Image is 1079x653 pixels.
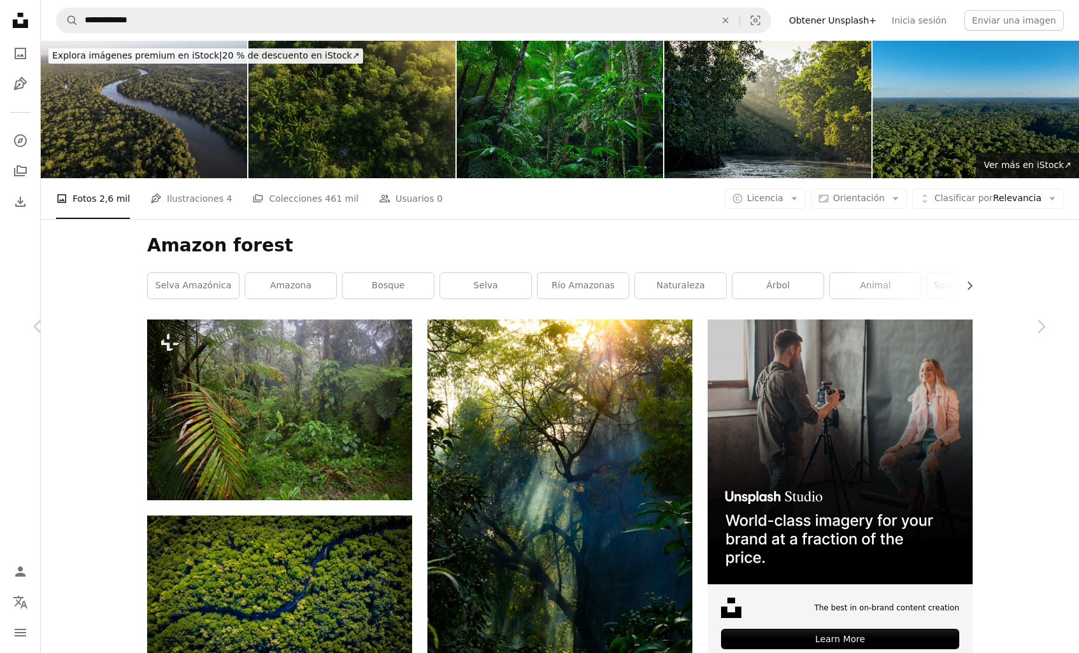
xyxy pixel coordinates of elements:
[147,319,412,500] img: Un exuberante bosque verde lleno de muchos árboles
[747,193,783,203] span: Licencia
[833,193,885,203] span: Orientación
[457,41,663,178] img: Bosque tropical del Amazonas
[976,153,1079,178] a: Ver más en iStock↗
[814,603,959,614] span: The best in on-brand content creation
[41,41,371,71] a: Explora imágenes premium en iStock|20 % de descuento en iStock↗
[830,273,921,298] a: animal
[538,273,629,298] a: Río Amazonas
[248,41,455,178] img: Vista aérea de la selva amazónica en Brasil
[782,10,884,31] a: Obtener Unsplash+
[437,192,443,206] span: 0
[48,48,363,64] div: 20 % de descuento en iStock ↗
[8,71,33,97] a: Ilustraciones
[8,189,33,214] a: Historial de descargas
[725,188,806,209] button: Licencia
[8,559,33,584] a: Iniciar sesión / Registrarse
[147,234,973,257] h1: Amazon forest
[147,584,412,595] a: Vista aérea de árboles verdes
[41,41,247,178] img: Selva amazónica y ríos en días soleados
[873,41,1079,178] img: Impresionante paisaje de la selva amazónica en el estado de Amazonas, Brasil.
[1003,265,1079,388] a: Siguiente
[147,404,412,416] a: Un exuberante bosque verde lleno de muchos árboles
[664,41,871,178] img: Selva tropical amazónica
[343,273,434,298] a: bosque
[708,319,973,584] img: file-1715651741414-859baba4300dimage
[8,589,33,615] button: Idioma
[740,8,771,32] button: Búsqueda visual
[964,10,1064,31] button: Enviar una imagen
[226,192,232,206] span: 4
[721,598,741,618] img: file-1631678316303-ed18b8b5cb9cimage
[721,629,959,649] div: Learn More
[8,158,33,184] a: Colecciones
[8,620,33,645] button: Menú
[811,188,907,209] button: Orientación
[927,273,1018,298] a: Selva Amazónica [GEOGRAPHIC_DATA]
[732,273,824,298] a: árbol
[711,8,740,32] button: Borrar
[884,10,954,31] a: Inicia sesión
[56,8,771,33] form: Encuentra imágenes en todo el sitio
[52,50,222,60] span: Explora imágenes premium en iStock |
[958,273,973,298] button: desplazar lista a la derecha
[983,160,1071,170] span: Ver más en iStock ↗
[57,8,78,32] button: Buscar en Unsplash
[379,178,443,219] a: Usuarios 0
[440,273,531,298] a: selva
[325,192,359,206] span: 461 mil
[934,192,1041,205] span: Relevancia
[912,188,1064,209] button: Clasificar porRelevancia
[252,178,359,219] a: Colecciones 461 mil
[934,193,993,203] span: Clasificar por
[148,273,239,298] a: selva amazónica
[427,512,692,524] a: El sol brilla a través de los árboles en el bosque
[150,178,232,219] a: Ilustraciones 4
[245,273,336,298] a: amazona
[635,273,726,298] a: naturaleza
[8,128,33,153] a: Explorar
[8,41,33,66] a: Fotos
